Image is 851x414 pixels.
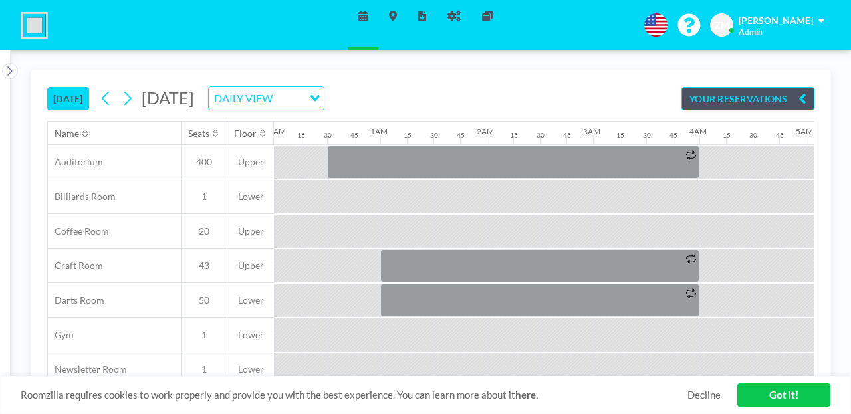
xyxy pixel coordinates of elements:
span: ZM [715,19,729,31]
span: Lower [227,329,274,341]
div: 30 [430,131,438,140]
span: Upper [227,225,274,237]
span: Roomzilla requires cookies to work properly and provide you with the best experience. You can lea... [21,389,687,401]
span: Upper [227,260,274,272]
div: 45 [669,131,677,140]
span: 1 [182,191,227,203]
div: 30 [324,131,332,140]
div: 15 [297,131,305,140]
span: Billiards Room [48,191,116,203]
div: 3AM [583,126,600,136]
span: Gym [48,329,74,341]
span: Lower [227,191,274,203]
div: 5AM [796,126,813,136]
div: 15 [510,131,518,140]
span: 1 [182,329,227,341]
span: Darts Room [48,294,104,306]
span: 50 [182,294,227,306]
div: 30 [643,131,651,140]
span: 20 [182,225,227,237]
span: Upper [227,156,274,168]
span: 43 [182,260,227,272]
span: Lower [227,363,274,375]
button: YOUR RESERVATIONS [681,87,814,110]
div: 45 [350,131,358,140]
div: Floor [234,128,257,140]
div: 1AM [370,126,388,136]
span: Lower [227,294,274,306]
div: 15 [723,131,731,140]
a: Decline [687,389,721,401]
span: Admin [739,27,763,37]
div: 45 [563,131,571,140]
a: here. [515,389,538,401]
div: 30 [537,131,545,140]
div: 45 [457,131,465,140]
div: 15 [404,131,412,140]
div: 15 [616,131,624,140]
span: 1 [182,363,227,375]
button: [DATE] [47,87,89,110]
a: Got it! [737,383,830,407]
span: [PERSON_NAME] [739,15,813,26]
img: organization-logo [21,12,48,39]
span: Auditorium [48,156,103,168]
div: 2AM [477,126,494,136]
div: 45 [776,131,784,140]
span: 400 [182,156,227,168]
div: Name [55,128,79,140]
div: Seats [188,128,209,140]
div: 4AM [689,126,707,136]
span: DAILY VIEW [211,90,275,107]
span: Newsletter Room [48,363,127,375]
div: 12AM [264,126,286,136]
span: [DATE] [142,88,194,108]
div: Search for option [209,87,324,110]
div: 30 [749,131,757,140]
input: Search for option [277,90,302,107]
span: Coffee Room [48,225,109,237]
span: Craft Room [48,260,103,272]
